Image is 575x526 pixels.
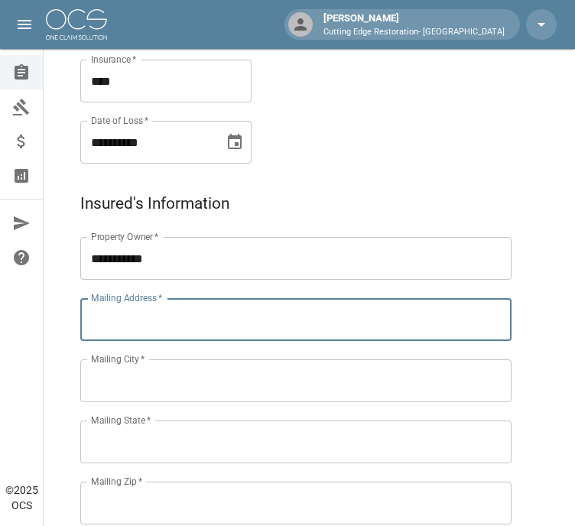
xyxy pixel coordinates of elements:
[91,114,148,127] label: Date of Loss
[91,475,143,488] label: Mailing Zip
[91,53,136,66] label: Insurance
[9,9,40,40] button: open drawer
[5,482,38,513] div: © 2025 OCS
[317,11,511,38] div: [PERSON_NAME]
[91,291,162,304] label: Mailing Address
[219,127,250,157] button: Choose date, selected date is Jul 20, 2025
[91,352,145,365] label: Mailing City
[91,230,159,243] label: Property Owner
[91,414,151,427] label: Mailing State
[46,9,107,40] img: ocs-logo-white-transparent.png
[323,26,505,39] p: Cutting Edge Restoration- [GEOGRAPHIC_DATA]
